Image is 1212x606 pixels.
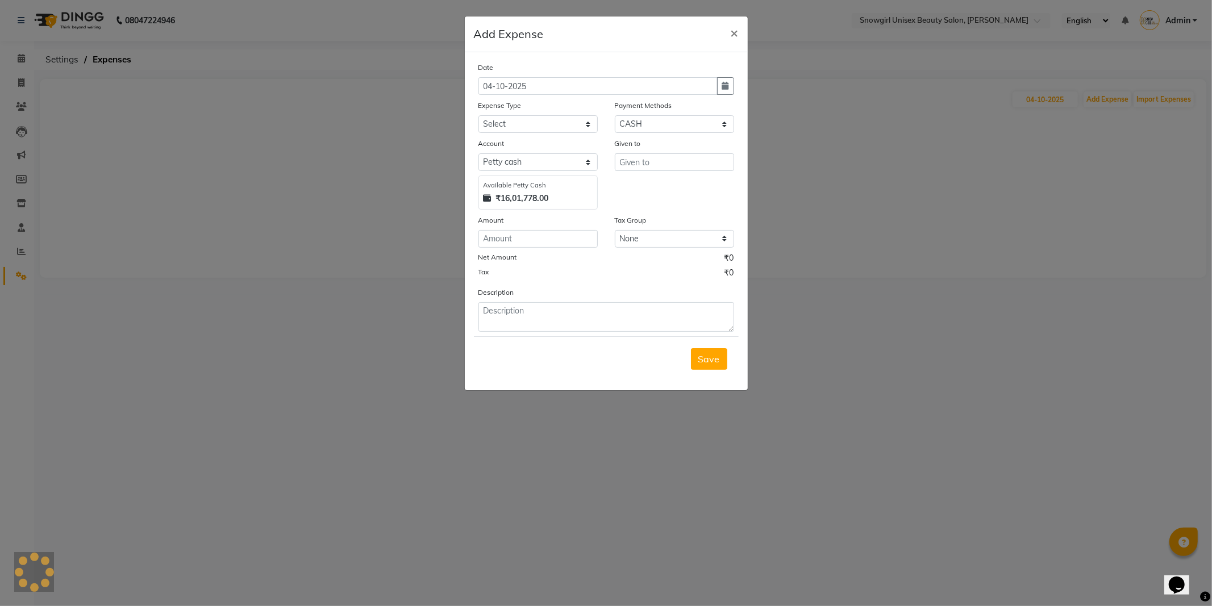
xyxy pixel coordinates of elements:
[478,215,504,225] label: Amount
[731,24,739,41] span: ×
[478,139,505,149] label: Account
[698,353,720,365] span: Save
[615,101,672,111] label: Payment Methods
[615,215,647,225] label: Tax Group
[724,267,734,282] span: ₹0
[478,101,522,111] label: Expense Type
[615,139,641,149] label: Given to
[478,252,517,262] label: Net Amount
[615,153,734,171] input: Given to
[691,348,727,370] button: Save
[722,16,748,48] button: Close
[474,26,544,43] h5: Add Expense
[496,193,549,204] strong: ₹16,01,778.00
[1164,561,1201,595] iframe: chat widget
[478,287,514,298] label: Description
[484,181,593,190] div: Available Petty Cash
[478,62,494,73] label: Date
[478,230,598,248] input: Amount
[724,252,734,267] span: ₹0
[478,267,489,277] label: Tax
